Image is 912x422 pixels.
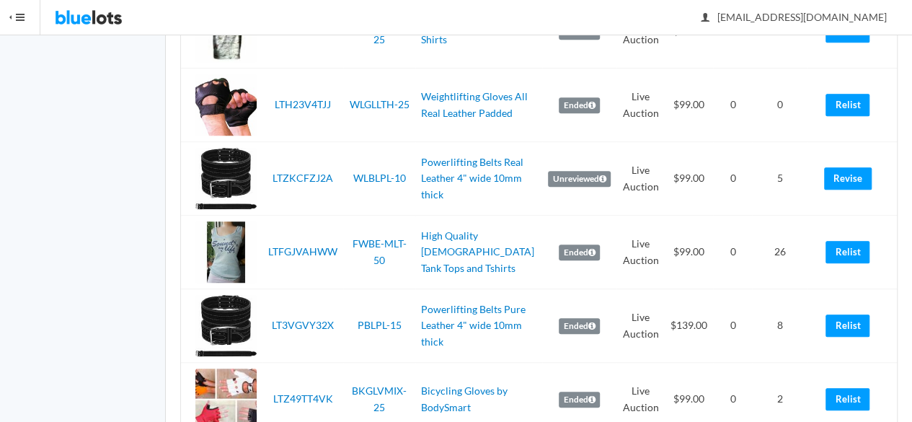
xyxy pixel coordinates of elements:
[752,69,807,142] td: 0
[825,388,869,410] a: Relist
[559,245,600,260] label: Ended
[358,319,402,331] a: PBLPL-15
[713,142,752,216] td: 0
[548,171,611,187] label: Unreviewed
[272,319,334,331] a: LT3VGVY32X
[752,216,807,289] td: 26
[559,392,600,408] label: Ended
[824,167,872,190] a: Revise
[421,303,526,348] a: Powerlifting Belts Pure Leather 4" wide 10mm thick
[353,237,407,266] a: FWBE-MLT-50
[665,289,713,363] td: $139.00
[825,315,869,337] a: Relist
[353,172,406,184] a: WLBLPL-10
[616,142,665,216] td: Live Auction
[713,216,752,289] td: 0
[421,90,528,119] a: Weightlifting Gloves All Real Leather Padded
[825,241,869,263] a: Relist
[421,156,523,201] a: Powerlifting Belts Real Leather 4" wide 10mm thick
[354,17,405,45] a: FWMTS03-25
[268,245,337,258] a: LTFGJVAHWW
[616,216,665,289] td: Live Auction
[752,142,807,216] td: 5
[421,229,534,274] a: High Quality [DEMOGRAPHIC_DATA] Tank Tops and Tshirts
[350,98,409,110] a: WLGLLTH-25
[352,384,407,413] a: BKGLVMIX-25
[421,384,508,413] a: Bicycling Gloves by BodySmart
[701,11,887,23] span: [EMAIL_ADDRESS][DOMAIN_NAME]
[665,69,713,142] td: $99.00
[616,69,665,142] td: Live Auction
[421,17,518,45] a: Digital Camouflage T-Shirts
[665,142,713,216] td: $99.00
[825,94,869,116] a: Relist
[273,172,333,184] a: LTZKCFZJ2A
[559,97,600,113] label: Ended
[713,69,752,142] td: 0
[752,289,807,363] td: 8
[713,289,752,363] td: 0
[559,318,600,334] label: Ended
[665,216,713,289] td: $99.00
[273,392,333,405] a: LTZ49TT4VK
[275,98,331,110] a: LTH23V4TJJ
[698,12,712,25] ion-icon: person
[616,289,665,363] td: Live Auction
